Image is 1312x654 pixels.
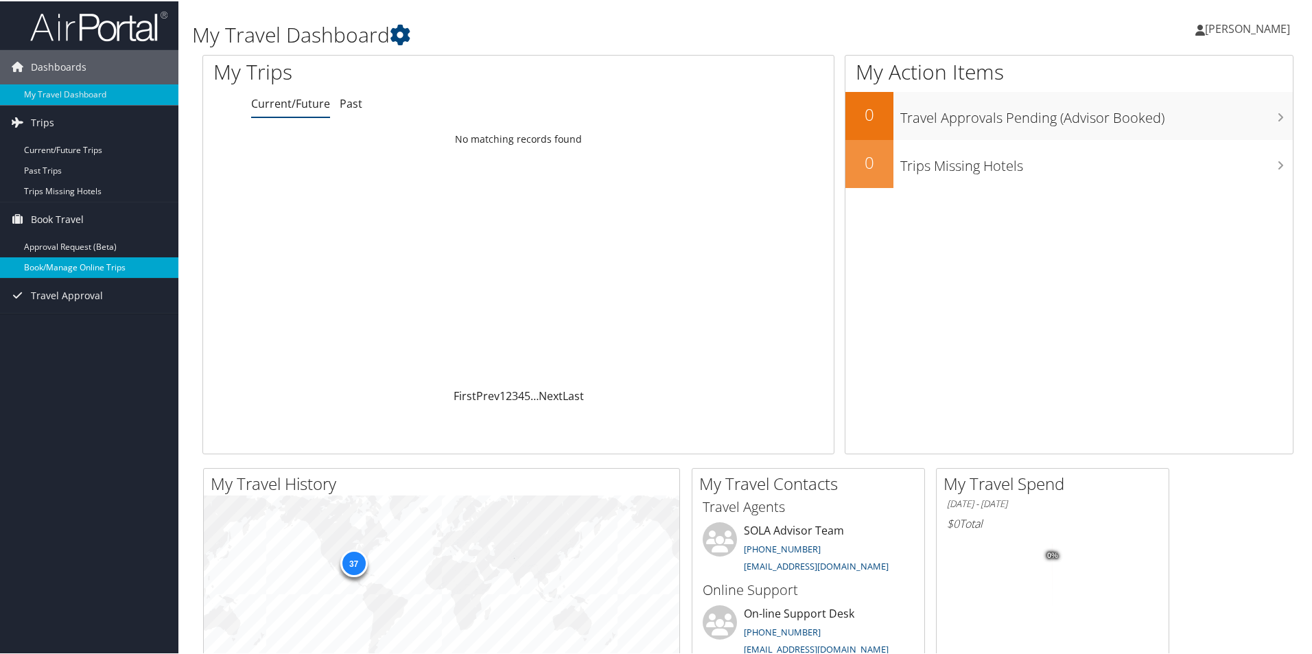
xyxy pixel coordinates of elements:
[900,148,1293,174] h3: Trips Missing Hotels
[699,471,924,494] h2: My Travel Contacts
[845,56,1293,85] h1: My Action Items
[845,102,893,125] h2: 0
[539,387,563,402] a: Next
[192,19,933,48] h1: My Travel Dashboard
[518,387,524,402] a: 4
[524,387,530,402] a: 5
[213,56,561,85] h1: My Trips
[1047,550,1058,559] tspan: 0%
[506,387,512,402] a: 2
[1195,7,1304,48] a: [PERSON_NAME]
[947,515,959,530] span: $0
[31,277,103,312] span: Travel Approval
[30,9,167,41] img: airportal-logo.png
[744,624,821,637] a: [PHONE_NUMBER]
[944,471,1169,494] h2: My Travel Spend
[31,201,84,235] span: Book Travel
[530,387,539,402] span: …
[703,579,914,598] h3: Online Support
[744,541,821,554] a: [PHONE_NUMBER]
[31,104,54,139] span: Trips
[454,387,476,402] a: First
[703,496,914,515] h3: Travel Agents
[500,387,506,402] a: 1
[512,387,518,402] a: 3
[947,515,1158,530] h6: Total
[744,642,889,654] a: [EMAIL_ADDRESS][DOMAIN_NAME]
[203,126,834,150] td: No matching records found
[31,49,86,83] span: Dashboards
[251,95,330,110] a: Current/Future
[947,496,1158,509] h6: [DATE] - [DATE]
[476,387,500,402] a: Prev
[340,95,362,110] a: Past
[340,548,367,576] div: 37
[845,139,1293,187] a: 0Trips Missing Hotels
[845,150,893,173] h2: 0
[900,100,1293,126] h3: Travel Approvals Pending (Advisor Booked)
[696,521,921,577] li: SOLA Advisor Team
[563,387,584,402] a: Last
[845,91,1293,139] a: 0Travel Approvals Pending (Advisor Booked)
[744,559,889,571] a: [EMAIL_ADDRESS][DOMAIN_NAME]
[1205,20,1290,35] span: [PERSON_NAME]
[211,471,679,494] h2: My Travel History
